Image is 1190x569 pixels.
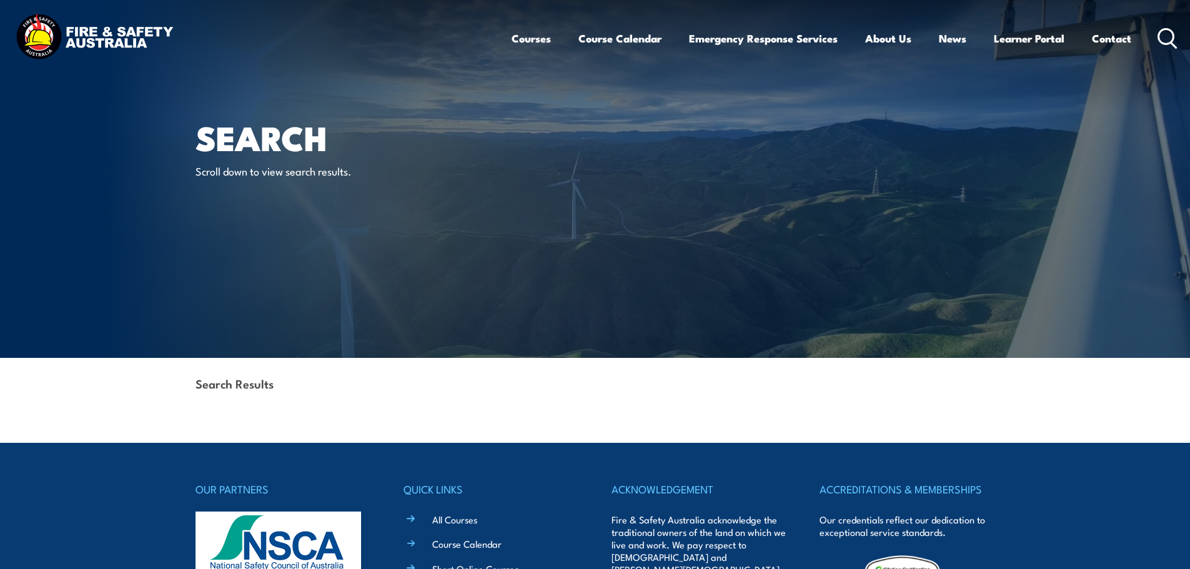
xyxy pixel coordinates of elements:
[196,480,370,498] h4: OUR PARTNERS
[196,164,424,178] p: Scroll down to view search results.
[820,513,994,538] p: Our credentials reflect our dedication to exceptional service standards.
[432,537,502,550] a: Course Calendar
[432,513,477,526] a: All Courses
[820,480,994,498] h4: ACCREDITATIONS & MEMBERSHIPS
[939,22,966,55] a: News
[1092,22,1131,55] a: Contact
[865,22,911,55] a: About Us
[196,375,274,392] strong: Search Results
[512,22,551,55] a: Courses
[994,22,1064,55] a: Learner Portal
[612,480,786,498] h4: ACKNOWLEDGEMENT
[196,122,504,152] h1: Search
[578,22,662,55] a: Course Calendar
[404,480,578,498] h4: QUICK LINKS
[689,22,838,55] a: Emergency Response Services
